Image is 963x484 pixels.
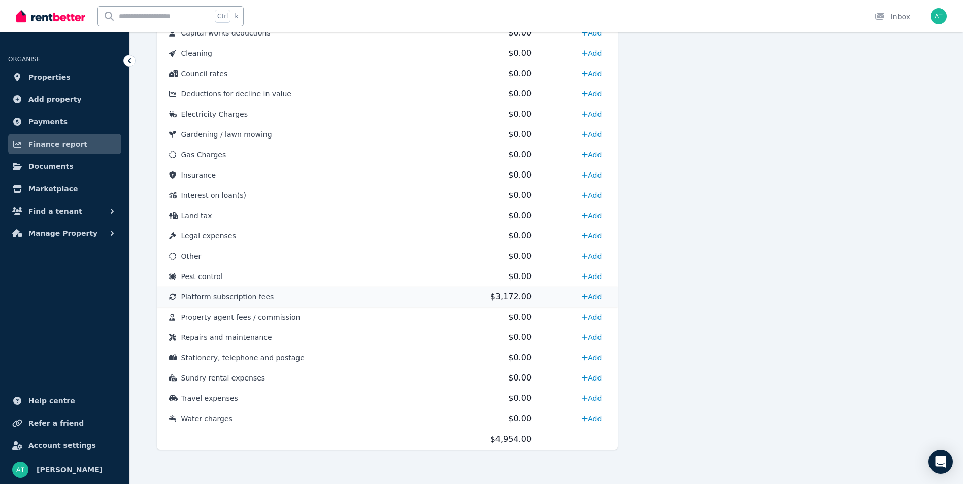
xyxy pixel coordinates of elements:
[578,410,606,427] a: Add
[578,126,606,143] a: Add
[181,29,271,37] span: Capital works deductions
[181,354,305,362] span: Stationery, telephone and postage
[235,12,238,20] span: k
[181,252,202,260] span: Other
[578,167,606,183] a: Add
[181,394,238,402] span: Travel expenses
[508,170,532,180] span: $0.00
[28,138,87,150] span: Finance report
[8,112,121,132] a: Payments
[508,109,532,119] span: $0.00
[37,464,103,476] span: [PERSON_NAME]
[28,439,96,452] span: Account settings
[28,227,97,239] span: Manage Property
[181,130,272,139] span: Gardening / lawn mowing
[28,205,82,217] span: Find a tenant
[181,374,265,382] span: Sundry rental expenses
[578,289,606,305] a: Add
[578,350,606,366] a: Add
[8,435,121,456] a: Account settings
[578,208,606,224] a: Add
[578,309,606,325] a: Add
[28,160,74,172] span: Documents
[28,116,68,128] span: Payments
[181,212,212,220] span: Land tax
[508,129,532,139] span: $0.00
[490,292,532,301] span: $3,172.00
[8,156,121,177] a: Documents
[578,228,606,244] a: Add
[508,211,532,220] span: $0.00
[578,370,606,386] a: Add
[508,353,532,362] span: $0.00
[181,151,226,159] span: Gas Charges
[8,201,121,221] button: Find a tenant
[181,232,236,240] span: Legal expenses
[8,134,121,154] a: Finance report
[12,462,28,478] img: Alexander Tran
[875,12,910,22] div: Inbox
[578,86,606,102] a: Add
[508,312,532,322] span: $0.00
[508,271,532,281] span: $0.00
[16,9,85,24] img: RentBetter
[8,179,121,199] a: Marketplace
[508,28,532,38] span: $0.00
[578,106,606,122] a: Add
[578,147,606,163] a: Add
[928,450,953,474] div: Open Intercom Messenger
[181,333,272,341] span: Repairs and maintenance
[181,414,233,423] span: Water charges
[8,67,121,87] a: Properties
[28,395,75,407] span: Help centre
[28,71,71,83] span: Properties
[508,68,532,78] span: $0.00
[28,93,82,106] span: Add property
[508,231,532,240] span: $0.00
[578,390,606,406] a: Add
[508,190,532,200] span: $0.00
[508,373,532,383] span: $0.00
[508,48,532,58] span: $0.00
[490,434,532,444] span: $4,954.00
[28,183,78,195] span: Marketplace
[181,70,228,78] span: Council rates
[181,293,274,301] span: Platform subscription fees
[181,191,246,199] span: Interest on loan(s)
[8,223,121,244] button: Manage Property
[508,89,532,98] span: $0.00
[578,248,606,264] a: Add
[578,187,606,203] a: Add
[578,65,606,82] a: Add
[508,150,532,159] span: $0.00
[28,417,84,429] span: Refer a friend
[181,272,223,281] span: Pest control
[181,313,301,321] span: Property agent fees / commission
[578,45,606,61] a: Add
[181,90,291,98] span: Deductions for decline in value
[181,171,216,179] span: Insurance
[508,251,532,261] span: $0.00
[8,56,40,63] span: ORGANISE
[508,393,532,403] span: $0.00
[8,391,121,411] a: Help centre
[181,110,248,118] span: Electricity Charges
[508,332,532,342] span: $0.00
[8,89,121,110] a: Add property
[8,413,121,433] a: Refer a friend
[578,268,606,285] a: Add
[578,25,606,41] a: Add
[181,49,212,57] span: Cleaning
[931,8,947,24] img: Alexander Tran
[578,329,606,345] a: Add
[508,413,532,423] span: $0.00
[215,10,230,23] span: Ctrl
